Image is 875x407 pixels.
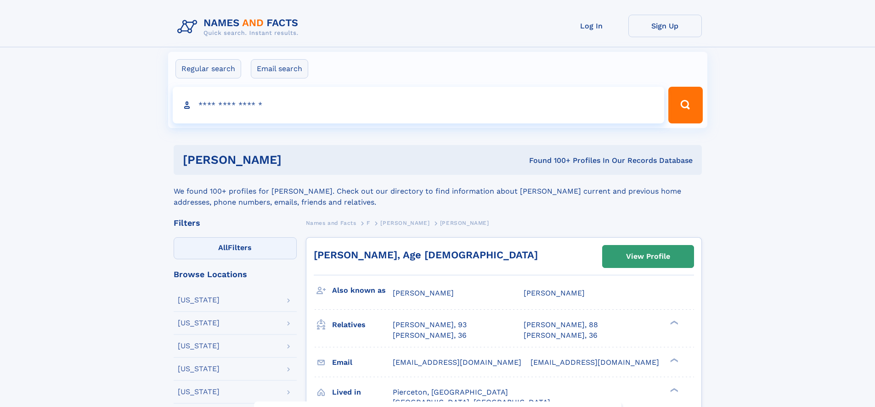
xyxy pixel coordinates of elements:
[668,387,679,393] div: ❯
[531,358,659,367] span: [EMAIL_ADDRESS][DOMAIN_NAME]
[524,289,585,297] span: [PERSON_NAME]
[668,87,702,123] button: Search Button
[178,319,220,327] div: [US_STATE]
[668,357,679,363] div: ❯
[393,320,467,330] a: [PERSON_NAME], 93
[183,154,406,166] h1: [PERSON_NAME]
[668,320,679,326] div: ❯
[367,220,370,226] span: F
[174,237,297,259] label: Filters
[332,283,393,298] h3: Also known as
[393,289,454,297] span: [PERSON_NAME]
[178,296,220,304] div: [US_STATE]
[178,365,220,373] div: [US_STATE]
[380,217,429,229] a: [PERSON_NAME]
[405,156,693,166] div: Found 100+ Profiles In Our Records Database
[393,358,521,367] span: [EMAIL_ADDRESS][DOMAIN_NAME]
[306,217,356,229] a: Names and Facts
[440,220,489,226] span: [PERSON_NAME]
[555,15,628,37] a: Log In
[393,398,550,407] span: [GEOGRAPHIC_DATA], [GEOGRAPHIC_DATA]
[175,59,241,78] label: Regular search
[367,217,370,229] a: F
[393,330,467,340] a: [PERSON_NAME], 36
[314,249,538,261] a: [PERSON_NAME], Age [DEMOGRAPHIC_DATA]
[173,87,665,123] input: search input
[626,246,670,267] div: View Profile
[524,320,598,330] a: [PERSON_NAME], 88
[332,355,393,370] h3: Email
[178,388,220,396] div: [US_STATE]
[380,220,429,226] span: [PERSON_NAME]
[393,388,508,396] span: Pierceton, [GEOGRAPHIC_DATA]
[603,245,694,268] a: View Profile
[332,317,393,333] h3: Relatives
[174,15,306,39] img: Logo Names and Facts
[218,243,228,252] span: All
[628,15,702,37] a: Sign Up
[251,59,308,78] label: Email search
[332,385,393,400] h3: Lived in
[524,330,598,340] a: [PERSON_NAME], 36
[178,342,220,350] div: [US_STATE]
[174,219,297,227] div: Filters
[174,175,702,208] div: We found 100+ profiles for [PERSON_NAME]. Check out our directory to find information about [PERS...
[174,270,297,279] div: Browse Locations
